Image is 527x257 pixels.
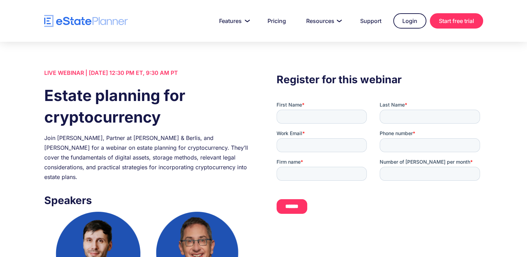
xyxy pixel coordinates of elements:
[277,71,483,87] h3: Register for this webinar
[393,13,426,29] a: Login
[211,14,256,28] a: Features
[259,14,294,28] a: Pricing
[352,14,390,28] a: Support
[298,14,348,28] a: Resources
[44,133,250,182] div: Join [PERSON_NAME], Partner at [PERSON_NAME] & Berlis, and [PERSON_NAME] for a webinar on estate ...
[44,85,250,128] h1: Estate planning for cryptocurrency
[44,192,250,208] h3: Speakers
[44,15,128,27] a: home
[44,68,250,78] div: LIVE WEBINAR | [DATE] 12:30 PM ET, 9:30 AM PT
[277,101,483,220] iframe: Form 0
[430,13,483,29] a: Start free trial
